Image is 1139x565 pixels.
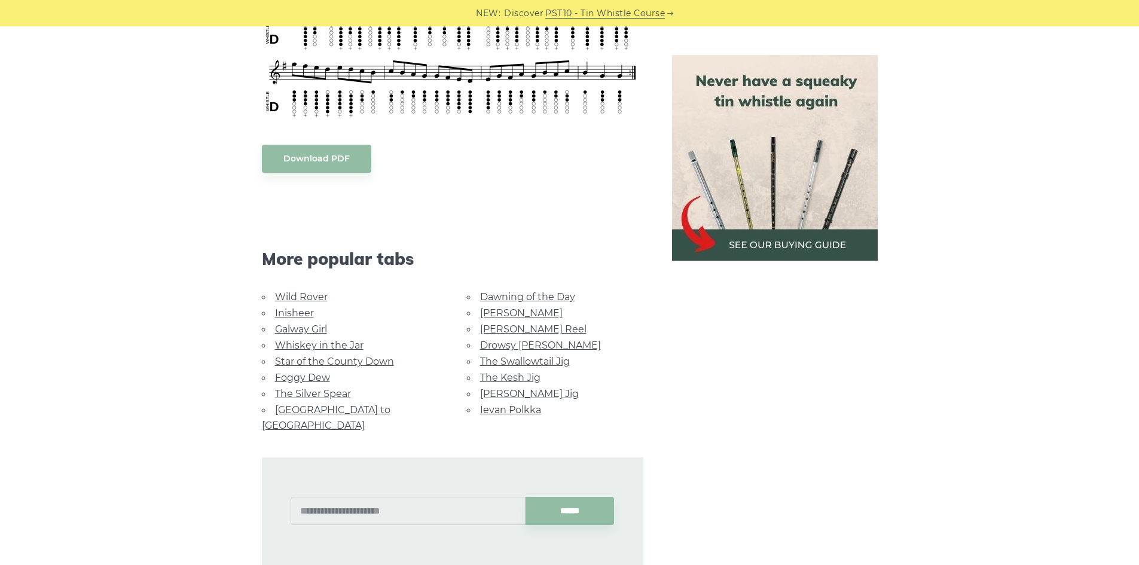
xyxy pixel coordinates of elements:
span: More popular tabs [262,249,643,269]
a: Inisheer [275,307,314,319]
a: [PERSON_NAME] Reel [480,323,587,335]
a: Dawning of the Day [480,291,575,303]
span: NEW: [476,7,500,20]
a: Ievan Polkka [480,404,541,416]
a: [GEOGRAPHIC_DATA] to [GEOGRAPHIC_DATA] [262,404,390,431]
a: Star of the County Down [275,356,394,367]
a: The Kesh Jig [480,372,541,383]
a: [PERSON_NAME] Jig [480,388,579,399]
span: Discover [504,7,543,20]
a: Whiskey in the Jar [275,340,364,351]
a: PST10 - Tin Whistle Course [545,7,665,20]
a: Drowsy [PERSON_NAME] [480,340,601,351]
a: Download PDF [262,145,371,173]
a: Galway Girl [275,323,327,335]
a: [PERSON_NAME] [480,307,563,319]
img: tin whistle buying guide [672,55,878,261]
a: Foggy Dew [275,372,330,383]
a: The Swallowtail Jig [480,356,570,367]
a: The Silver Spear [275,388,351,399]
a: Wild Rover [275,291,328,303]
